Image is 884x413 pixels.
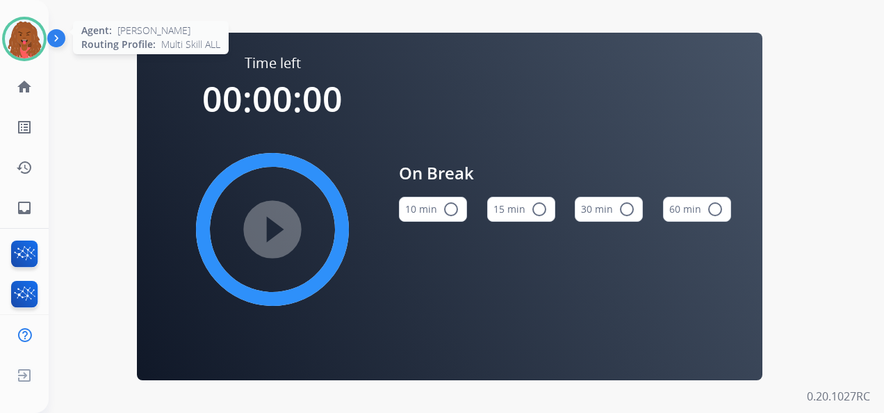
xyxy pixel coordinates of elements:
img: avatar [5,19,44,58]
span: 00:00:00 [202,75,343,122]
span: Multi Skill ALL [161,38,220,51]
button: 30 min [575,197,643,222]
mat-icon: radio_button_unchecked [619,201,635,218]
p: 0.20.1027RC [807,388,870,405]
span: Time left [245,54,301,73]
mat-icon: inbox [16,200,33,216]
mat-icon: radio_button_unchecked [707,201,723,218]
mat-icon: list_alt [16,119,33,136]
mat-icon: home [16,79,33,95]
mat-icon: radio_button_unchecked [531,201,548,218]
button: 60 min [663,197,731,222]
button: 10 min [399,197,467,222]
mat-icon: history [16,159,33,176]
span: Agent: [81,24,112,38]
mat-icon: radio_button_unchecked [443,201,459,218]
span: On Break [399,161,731,186]
button: 15 min [487,197,555,222]
span: Routing Profile: [81,38,156,51]
span: [PERSON_NAME] [117,24,190,38]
